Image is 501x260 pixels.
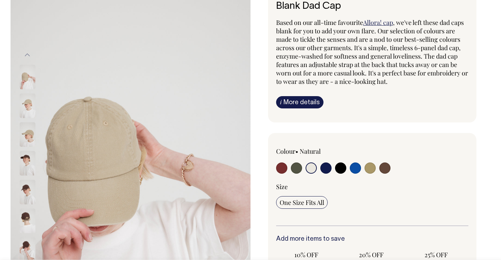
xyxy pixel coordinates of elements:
h1: Blank Dad Cap [276,1,468,12]
span: 10% OFF [280,251,333,259]
h6: Add more items to save [276,236,468,243]
img: espresso [20,180,35,205]
img: washed-khaki [20,65,35,89]
a: Allora! cap [363,18,393,27]
img: espresso [20,151,35,176]
span: 20% OFF [345,251,398,259]
a: iMore details [276,96,323,108]
img: washed-khaki [20,94,35,118]
div: Size [276,182,468,191]
span: • [295,147,298,155]
span: i [280,98,282,106]
div: Colour [276,147,353,155]
img: washed-khaki [20,122,35,147]
span: Based on our all-time favourite [276,18,363,27]
span: , we've left these dad caps blank for you to add your own flare. Our selection of colours are mad... [276,18,468,86]
label: Natural [300,147,321,155]
span: One Size Fits All [280,198,324,207]
img: espresso [20,209,35,233]
button: Previous [22,47,33,63]
input: One Size Fits All [276,196,328,209]
span: 25% OFF [409,251,463,259]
